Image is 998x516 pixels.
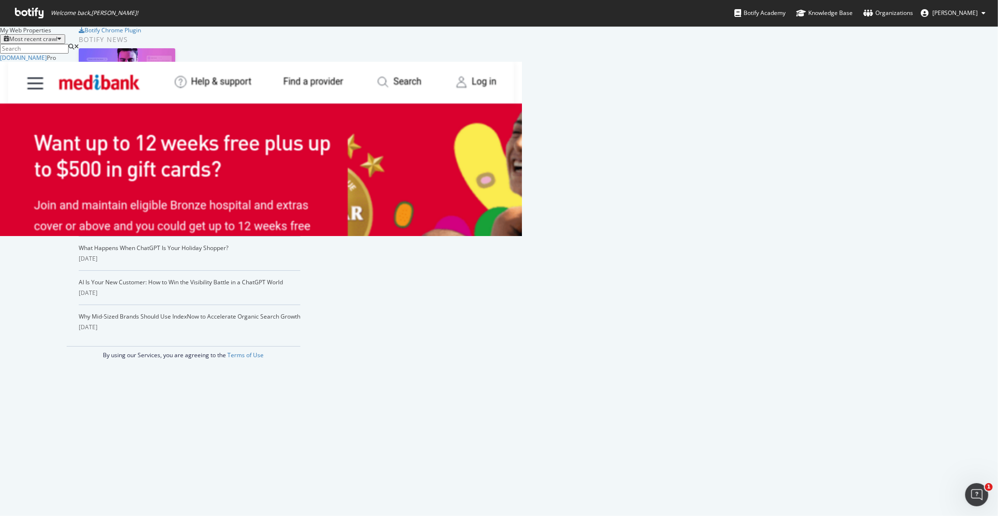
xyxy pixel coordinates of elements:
[734,8,786,18] div: Botify Academy
[79,244,228,252] a: What Happens When ChatGPT Is Your Holiday Shopper?
[79,48,175,99] img: How to Prioritize and Accelerate Technical SEO with Botify Assist
[79,323,300,332] div: [DATE]
[79,289,300,297] div: [DATE]
[965,483,988,506] iframe: Intercom live chat
[985,483,993,491] span: 1
[79,26,141,34] a: Botify Chrome Plugin
[47,54,56,62] div: Pro
[796,8,853,18] div: Knowledge Base
[67,346,300,359] div: By using our Services, you are agreeing to the
[79,34,300,45] div: Botify news
[863,8,913,18] div: Organizations
[79,278,283,286] a: AI Is Your New Customer: How to Win the Visibility Battle in a ChatGPT World
[51,9,138,17] span: Welcome back, [PERSON_NAME] !
[228,351,264,359] a: Terms of Use
[913,5,993,21] button: [PERSON_NAME]
[9,36,57,42] div: Most recent crawl
[932,9,978,17] span: Simon Tsang
[79,254,300,263] div: [DATE]
[79,312,300,321] a: Why Mid-Sized Brands Should Use IndexNow to Accelerate Organic Search Growth
[84,26,141,34] div: Botify Chrome Plugin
